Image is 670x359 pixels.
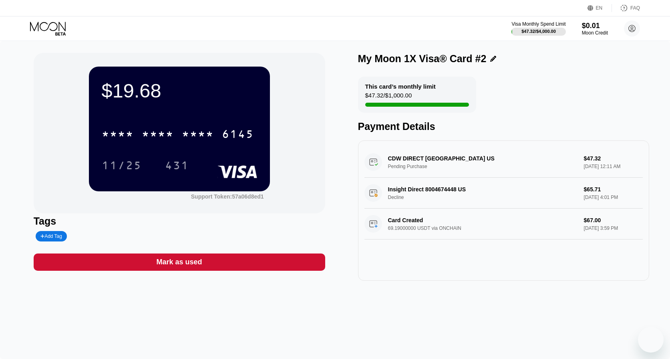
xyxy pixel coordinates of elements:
div: 6145 [222,129,254,142]
div: $47.32 / $1,000.00 [365,92,412,103]
div: Support Token:57a06d8ed1 [191,193,264,200]
div: 11/25 [96,155,148,175]
div: EN [596,5,603,11]
div: $19.68 [102,79,257,102]
div: Tags [34,215,325,227]
div: EN [588,4,612,12]
div: $47.32 / $4,000.00 [521,29,556,34]
div: Moon Credit [582,30,608,36]
div: $0.01Moon Credit [582,22,608,36]
div: Payment Details [358,121,650,132]
div: FAQ [630,5,640,11]
div: Mark as used [34,254,325,271]
div: 11/25 [102,160,142,173]
div: Add Tag [36,231,67,241]
div: Visa Monthly Spend Limit [511,21,565,27]
div: $0.01 [582,22,608,30]
div: Visa Monthly Spend Limit$47.32/$4,000.00 [511,21,565,36]
div: My Moon 1X Visa® Card #2 [358,53,487,65]
div: Add Tag [40,233,62,239]
div: Support Token: 57a06d8ed1 [191,193,264,200]
div: This card’s monthly limit [365,83,436,90]
div: 431 [159,155,195,175]
div: Mark as used [157,258,202,267]
iframe: Button to launch messaging window [638,327,664,353]
div: 431 [165,160,189,173]
div: FAQ [612,4,640,12]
